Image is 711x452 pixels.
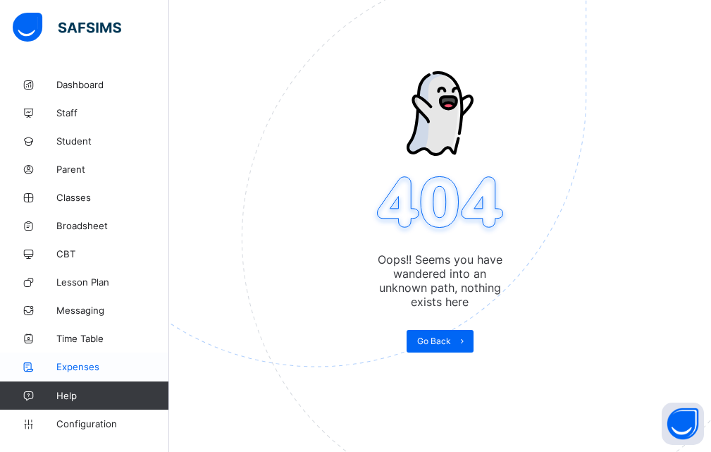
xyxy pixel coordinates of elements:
span: Lesson Plan [56,276,169,288]
span: CBT [56,248,169,259]
span: Staff [56,107,169,118]
span: Time Table [56,333,169,344]
img: safsims [13,13,121,42]
span: Expenses [56,361,169,372]
button: Open asap [662,403,704,445]
span: Student [56,135,169,147]
span: Classes [56,192,169,203]
span: Help [56,390,168,401]
span: Broadsheet [56,220,169,231]
span: Messaging [56,305,169,316]
span: Configuration [56,418,168,429]
span: Parent [56,164,169,175]
span: Go Back [417,336,451,346]
span: Dashboard [56,79,169,90]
